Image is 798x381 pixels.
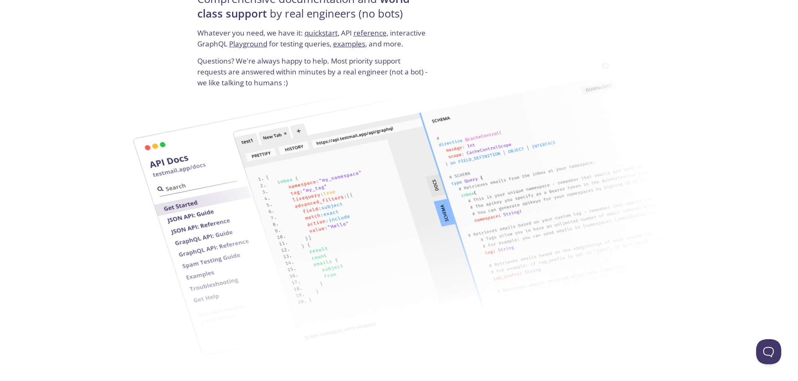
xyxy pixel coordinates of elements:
[227,52,690,351] img: documentation-2
[756,339,781,364] iframe: Help Scout Beacon - Open
[354,28,387,38] a: reference
[229,39,267,49] a: Playground
[333,39,365,49] a: examples
[197,56,431,88] p: Questions? We're always happy to help. Most priority support requests are answered within minutes...
[305,28,338,38] a: quickstart
[197,28,431,56] p: Whatever you need, we have it: , API , interactive GraphQL for testing queries, , and more.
